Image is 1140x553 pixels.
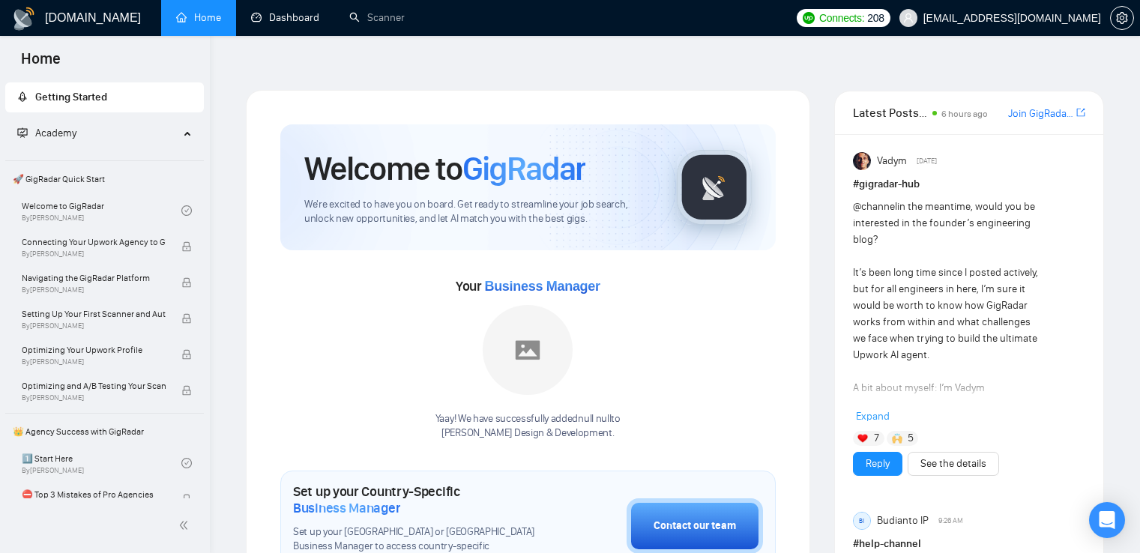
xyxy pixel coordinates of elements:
a: searchScanner [349,11,405,24]
img: gigradar-logo.png [677,150,752,225]
span: GigRadar [462,148,585,189]
a: 1️⃣ Start HereBy[PERSON_NAME] [22,447,181,480]
span: By [PERSON_NAME] [22,285,166,294]
div: Contact our team [654,518,736,534]
span: Latest Posts from the GigRadar Community [853,103,928,122]
span: Getting Started [35,91,107,103]
span: Expand [856,410,890,423]
span: lock [181,313,192,324]
span: Connecting Your Upwork Agency to GigRadar [22,235,166,250]
span: Navigating the GigRadar Platform [22,271,166,285]
span: fund-projection-screen [17,127,28,138]
span: lock [181,241,192,252]
span: By [PERSON_NAME] [22,393,166,402]
span: lock [181,494,192,504]
a: See the details [920,456,986,472]
a: Reply [866,456,890,472]
span: 🚀 GigRadar Quick Start [7,164,202,194]
img: logo [12,7,36,31]
span: We're excited to have you on board. Get ready to streamline your job search, unlock new opportuni... [304,198,653,226]
img: Vadym [853,152,871,170]
span: Optimizing Your Upwork Profile [22,342,166,357]
a: setting [1110,12,1134,24]
span: Home [9,48,73,79]
a: export [1076,106,1085,120]
span: 208 [867,10,884,26]
img: placeholder.png [483,305,573,395]
span: Vadym [877,153,907,169]
img: upwork-logo.png [803,12,815,24]
span: lock [181,385,192,396]
span: Academy [17,127,76,139]
div: BI [854,513,870,529]
span: Optimizing and A/B Testing Your Scanner for Better Results [22,378,166,393]
li: Getting Started [5,82,204,112]
span: Academy [35,127,76,139]
span: 6 hours ago [941,109,988,119]
span: check-circle [181,205,192,216]
p: [PERSON_NAME] Design & Development . [435,426,621,441]
span: Setting Up Your First Scanner and Auto-Bidder [22,306,166,321]
span: check-circle [181,458,192,468]
a: Welcome to GigRadarBy[PERSON_NAME] [22,194,181,227]
span: 9:26 AM [938,514,963,528]
button: Reply [853,452,902,476]
a: dashboardDashboard [251,11,319,24]
span: lock [181,349,192,360]
h1: # help-channel [853,536,1085,552]
span: Business Manager [484,279,600,294]
span: lock [181,277,192,288]
span: Business Manager [293,500,400,516]
span: export [1076,106,1085,118]
span: 5 [908,431,914,446]
a: homeHome [176,11,221,24]
button: See the details [908,452,999,476]
span: rocket [17,91,28,102]
span: By [PERSON_NAME] [22,321,166,330]
div: Open Intercom Messenger [1089,502,1125,538]
span: double-left [178,518,193,533]
div: Yaay! We have successfully added null null to [435,412,621,441]
span: 7 [874,431,879,446]
span: Budianto IP [877,513,929,529]
span: 👑 Agency Success with GigRadar [7,417,202,447]
img: ❤️ [857,433,868,444]
span: @channel [853,200,897,213]
span: ⛔ Top 3 Mistakes of Pro Agencies [22,487,166,502]
span: By [PERSON_NAME] [22,357,166,366]
h1: Set up your Country-Specific [293,483,552,516]
span: setting [1111,12,1133,24]
img: 🙌 [892,433,902,444]
span: Your [456,278,600,294]
h1: # gigradar-hub [853,176,1085,193]
span: Connects: [819,10,864,26]
span: By [PERSON_NAME] [22,250,166,259]
span: [DATE] [917,154,937,168]
h1: Welcome to [304,148,585,189]
span: user [903,13,914,23]
button: setting [1110,6,1134,30]
a: Join GigRadar Slack Community [1008,106,1073,122]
